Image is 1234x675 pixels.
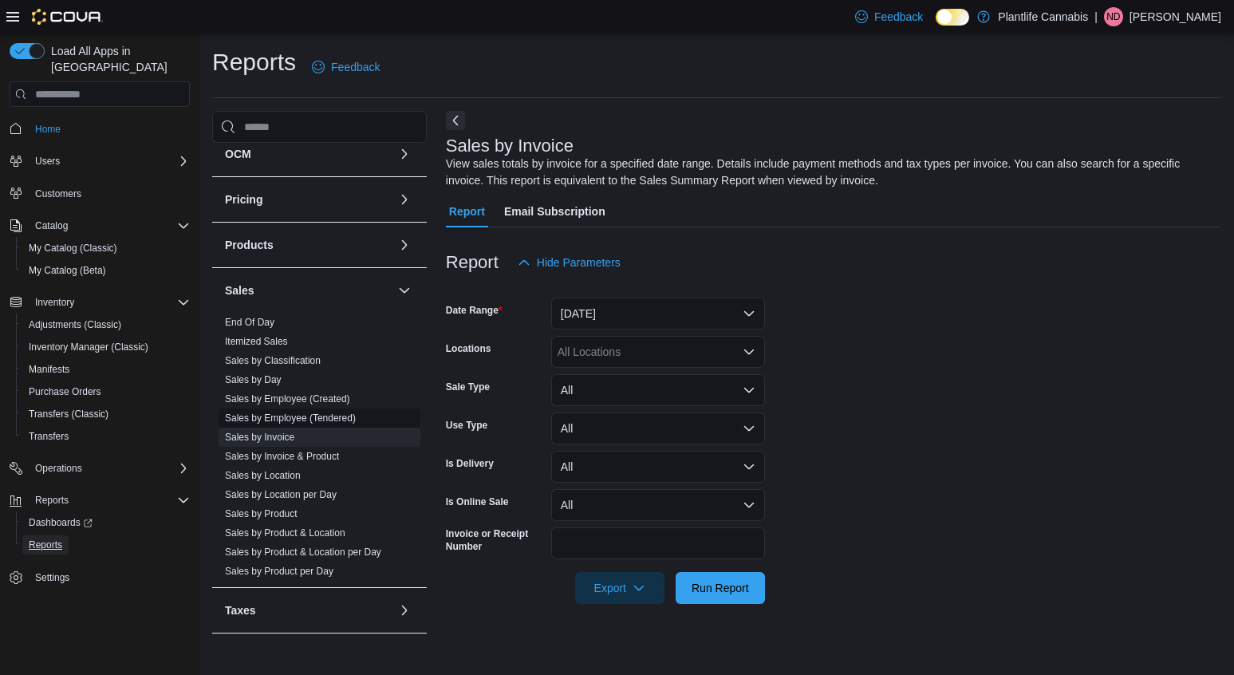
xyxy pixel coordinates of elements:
[29,430,69,443] span: Transfers
[22,315,190,334] span: Adjustments (Classic)
[225,602,392,618] button: Taxes
[16,381,196,403] button: Purchase Orders
[225,432,294,443] a: Sales by Invoice
[35,123,61,136] span: Home
[692,580,749,596] span: Run Report
[936,9,969,26] input: Dark Mode
[29,120,67,139] a: Home
[16,237,196,259] button: My Catalog (Classic)
[3,489,196,511] button: Reports
[3,116,196,140] button: Home
[225,355,321,366] a: Sales by Classification
[225,527,345,539] span: Sales by Product & Location
[3,291,196,314] button: Inventory
[29,516,93,529] span: Dashboards
[225,282,392,298] button: Sales
[35,571,69,584] span: Settings
[225,566,333,577] a: Sales by Product per Day
[551,489,765,521] button: All
[504,195,605,227] span: Email Subscription
[743,345,755,358] button: Open list of options
[225,546,381,559] span: Sales by Product & Location per Day
[225,374,282,385] a: Sales by Day
[395,144,414,164] button: OCM
[29,567,190,587] span: Settings
[225,317,274,328] a: End Of Day
[225,565,333,578] span: Sales by Product per Day
[446,495,509,508] label: Is Online Sale
[446,419,487,432] label: Use Type
[16,259,196,282] button: My Catalog (Beta)
[29,264,106,277] span: My Catalog (Beta)
[3,457,196,480] button: Operations
[225,146,392,162] button: OCM
[395,601,414,620] button: Taxes
[22,382,108,401] a: Purchase Orders
[35,155,60,168] span: Users
[225,373,282,386] span: Sales by Day
[22,261,190,280] span: My Catalog (Beta)
[29,293,81,312] button: Inventory
[225,602,256,618] h3: Taxes
[29,491,190,510] span: Reports
[35,187,81,200] span: Customers
[874,9,923,25] span: Feedback
[212,313,427,587] div: Sales
[225,191,262,207] h3: Pricing
[29,568,76,587] a: Settings
[22,360,190,379] span: Manifests
[225,489,337,500] a: Sales by Location per Day
[29,341,148,353] span: Inventory Manager (Classic)
[10,110,190,630] nav: Complex example
[1094,7,1098,26] p: |
[29,152,66,171] button: Users
[35,296,74,309] span: Inventory
[29,216,190,235] span: Catalog
[551,298,765,330] button: [DATE]
[1130,7,1221,26] p: [PERSON_NAME]
[225,451,339,462] a: Sales by Invoice & Product
[29,385,101,398] span: Purchase Orders
[395,235,414,255] button: Products
[29,184,190,203] span: Customers
[22,513,190,532] span: Dashboards
[225,412,356,424] a: Sales by Employee (Tendered)
[22,535,69,555] a: Reports
[3,215,196,237] button: Catalog
[35,462,82,475] span: Operations
[449,195,485,227] span: Report
[331,59,380,75] span: Feedback
[225,354,321,367] span: Sales by Classification
[35,219,68,232] span: Catalog
[29,242,117,255] span: My Catalog (Classic)
[29,216,74,235] button: Catalog
[575,572,664,604] button: Export
[225,507,298,520] span: Sales by Product
[16,314,196,336] button: Adjustments (Classic)
[35,494,69,507] span: Reports
[3,566,196,589] button: Settings
[225,336,288,347] a: Itemized Sales
[225,146,251,162] h3: OCM
[22,337,155,357] a: Inventory Manager (Classic)
[16,511,196,534] a: Dashboards
[225,450,339,463] span: Sales by Invoice & Product
[225,237,274,253] h3: Products
[446,156,1213,189] div: View sales totals by invoice for a specified date range. Details include payment methods and tax ...
[16,403,196,425] button: Transfers (Classic)
[446,304,503,317] label: Date Range
[22,427,190,446] span: Transfers
[212,46,296,78] h1: Reports
[22,239,190,258] span: My Catalog (Classic)
[29,459,190,478] span: Operations
[22,239,124,258] a: My Catalog (Classic)
[446,111,465,130] button: Next
[29,539,62,551] span: Reports
[511,247,627,278] button: Hide Parameters
[551,412,765,444] button: All
[225,237,392,253] button: Products
[22,405,115,424] a: Transfers (Classic)
[22,337,190,357] span: Inventory Manager (Classic)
